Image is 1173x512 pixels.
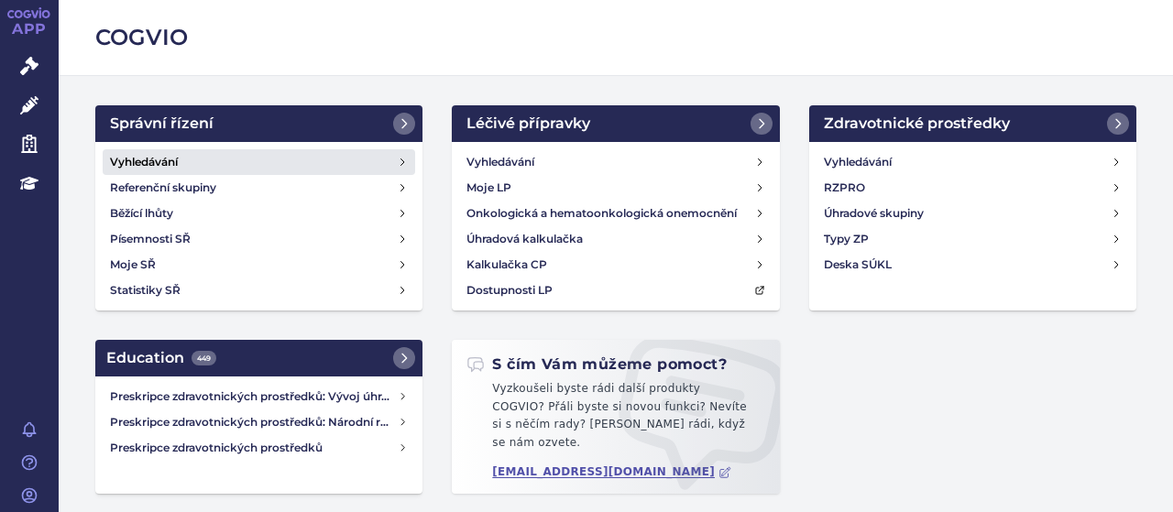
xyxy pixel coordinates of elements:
[103,435,415,461] a: Preskripce zdravotnických prostředků
[466,256,547,274] h4: Kalkulačka CP
[110,230,191,248] h4: Písemnosti SŘ
[103,149,415,175] a: Vyhledávání
[492,465,731,479] a: [EMAIL_ADDRESS][DOMAIN_NAME]
[824,256,892,274] h4: Deska SÚKL
[110,179,216,197] h4: Referenční skupiny
[809,105,1136,142] a: Zdravotnické prostředky
[459,226,772,252] a: Úhradová kalkulačka
[95,22,1136,53] h2: COGVIO
[103,175,415,201] a: Referenční skupiny
[103,226,415,252] a: Písemnosti SŘ
[192,351,216,365] span: 449
[817,226,1129,252] a: Typy ZP
[466,204,737,223] h4: Onkologická a hematoonkologická onemocnění
[95,105,422,142] a: Správní řízení
[466,179,511,197] h4: Moje LP
[110,256,156,274] h4: Moje SŘ
[103,278,415,303] a: Statistiky SŘ
[110,387,398,406] h4: Preskripce zdravotnických prostředků: Vývoj úhrad zdravotních pojišťoven za zdravotnické prostředky
[95,340,422,376] a: Education449
[452,105,779,142] a: Léčivé přípravky
[817,175,1129,201] a: RZPRO
[466,113,590,135] h2: Léčivé přípravky
[110,413,398,431] h4: Preskripce zdravotnických prostředků: Národní registr hrazených zdravotnických služeb (NRHZS)
[824,179,865,197] h4: RZPRO
[110,153,178,171] h4: Vyhledávání
[103,201,415,226] a: Běžící lhůty
[459,201,772,226] a: Onkologická a hematoonkologická onemocnění
[459,175,772,201] a: Moje LP
[466,354,727,375] h2: S čím Vám můžeme pomoct?
[103,384,415,409] a: Preskripce zdravotnických prostředků: Vývoj úhrad zdravotních pojišťoven za zdravotnické prostředky
[817,201,1129,226] a: Úhradové skupiny
[824,113,1010,135] h2: Zdravotnické prostředky
[466,281,553,300] h4: Dostupnosti LP
[459,252,772,278] a: Kalkulačka CP
[817,149,1129,175] a: Vyhledávání
[824,230,869,248] h4: Typy ZP
[110,204,173,223] h4: Běžící lhůty
[110,281,181,300] h4: Statistiky SŘ
[110,439,398,457] h4: Preskripce zdravotnických prostředků
[106,347,216,369] h2: Education
[459,149,772,175] a: Vyhledávání
[824,153,892,171] h4: Vyhledávání
[466,380,764,459] p: Vyzkoušeli byste rádi další produkty COGVIO? Přáli byste si novou funkci? Nevíte si s něčím rady?...
[824,204,924,223] h4: Úhradové skupiny
[459,278,772,303] a: Dostupnosti LP
[110,113,214,135] h2: Správní řízení
[466,230,583,248] h4: Úhradová kalkulačka
[466,153,534,171] h4: Vyhledávání
[103,252,415,278] a: Moje SŘ
[817,252,1129,278] a: Deska SÚKL
[103,409,415,435] a: Preskripce zdravotnických prostředků: Národní registr hrazených zdravotnických služeb (NRHZS)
